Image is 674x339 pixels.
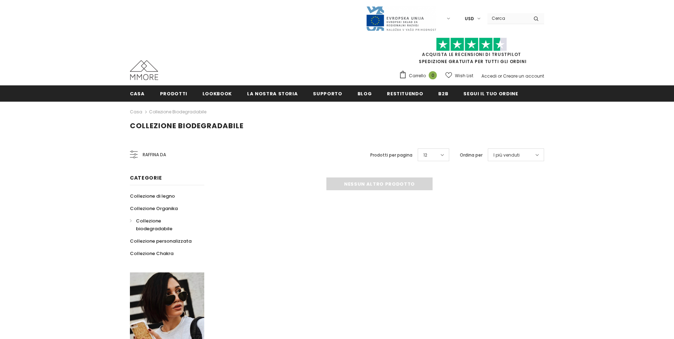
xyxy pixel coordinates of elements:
a: Collezione di legno [130,190,175,202]
a: La nostra storia [247,85,298,101]
label: Ordina per [460,152,482,159]
span: 0 [429,71,437,79]
a: Accedi [481,73,497,79]
span: SPEDIZIONE GRATUITA PER TUTTI GLI ORDINI [399,41,544,64]
span: Raffina da [143,151,166,159]
a: Segui il tuo ordine [463,85,518,101]
a: Wish List [445,69,473,82]
img: Casi MMORE [130,60,158,80]
span: Collezione di legno [130,193,175,199]
a: Collezione Organika [130,202,178,215]
a: Lookbook [202,85,232,101]
span: Carrello [409,72,426,79]
a: Acquista le recensioni di TrustPilot [422,51,521,57]
a: Collezione biodegradabile [130,215,196,235]
span: Casa [130,90,145,97]
span: Collezione Chakra [130,250,173,257]
span: Segui il tuo ordine [463,90,518,97]
img: Fidati di Pilot Stars [436,38,507,51]
a: Restituendo [387,85,423,101]
span: Collezione personalizzata [130,238,192,244]
a: supporto [313,85,342,101]
span: USD [465,15,474,22]
span: Wish List [455,72,473,79]
span: Lookbook [202,90,232,97]
a: Creare un account [503,73,544,79]
a: Carrello 0 [399,70,440,81]
span: Prodotti [160,90,187,97]
span: or [498,73,502,79]
a: Collezione biodegradabile [149,109,206,115]
label: Prodotti per pagina [370,152,412,159]
span: Collezione biodegradabile [130,121,244,131]
a: Collezione personalizzata [130,235,192,247]
a: B2B [438,85,448,101]
span: supporto [313,90,342,97]
span: I più venduti [493,152,520,159]
span: Blog [358,90,372,97]
a: Casa [130,108,142,116]
span: Restituendo [387,90,423,97]
img: Javni Razpis [366,6,436,32]
input: Search Site [487,13,528,23]
span: 12 [423,152,427,159]
a: Blog [358,85,372,101]
a: Collezione Chakra [130,247,173,260]
a: Prodotti [160,85,187,101]
span: Categorie [130,174,162,181]
span: B2B [438,90,448,97]
span: La nostra storia [247,90,298,97]
span: Collezione Organika [130,205,178,212]
a: Casa [130,85,145,101]
span: Collezione biodegradabile [136,217,172,232]
a: Javni Razpis [366,15,436,21]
